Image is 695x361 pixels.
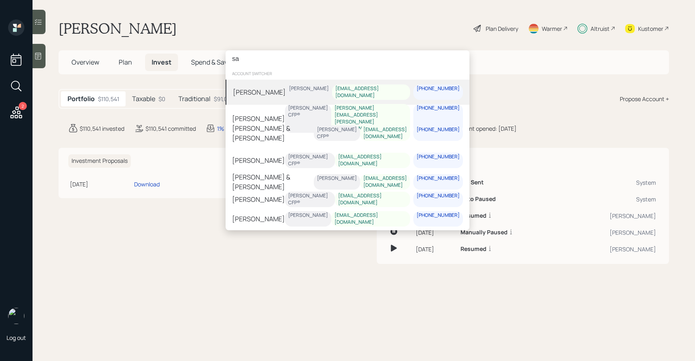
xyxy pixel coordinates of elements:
div: [PHONE_NUMBER] [417,175,460,182]
div: [PERSON_NAME] [317,175,357,182]
div: [EMAIL_ADDRESS][DOMAIN_NAME] [363,127,407,141]
div: [EMAIL_ADDRESS][DOMAIN_NAME] [338,153,407,167]
div: [PHONE_NUMBER] [417,85,460,92]
div: [PERSON_NAME] CFP® [317,127,357,141]
input: Type a command or search… [226,50,469,67]
div: [PERSON_NAME] & [PERSON_NAME] [232,123,314,143]
div: [PERSON_NAME] CFP® [288,105,328,119]
div: [PHONE_NUMBER] [417,192,460,199]
div: [EMAIL_ADDRESS][DOMAIN_NAME] [334,212,407,226]
div: [PHONE_NUMBER] [417,212,460,219]
div: [PERSON_NAME] [232,114,285,123]
div: [PERSON_NAME] CFP® [288,192,332,206]
div: [PERSON_NAME] [232,156,285,165]
div: [PERSON_NAME] [233,87,286,97]
div: [PERSON_NAME][EMAIL_ADDRESS][PERSON_NAME][DOMAIN_NAME] [334,105,407,132]
div: [PERSON_NAME] CFP® [288,153,332,167]
div: [PERSON_NAME] [232,214,285,224]
div: [EMAIL_ADDRESS][DOMAIN_NAME] [335,85,407,99]
div: account switcher [226,67,469,80]
div: [EMAIL_ADDRESS][DOMAIN_NAME] [363,175,407,189]
div: [PERSON_NAME] & [PERSON_NAME] [232,172,314,192]
div: [PERSON_NAME] [288,212,328,219]
div: [PERSON_NAME] [232,195,285,204]
div: [PHONE_NUMBER] [417,127,460,134]
div: [PHONE_NUMBER] [417,153,460,160]
div: [EMAIL_ADDRESS][DOMAIN_NAME] [338,192,407,206]
div: [PHONE_NUMBER] [417,105,460,112]
div: [PERSON_NAME] [289,85,329,92]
